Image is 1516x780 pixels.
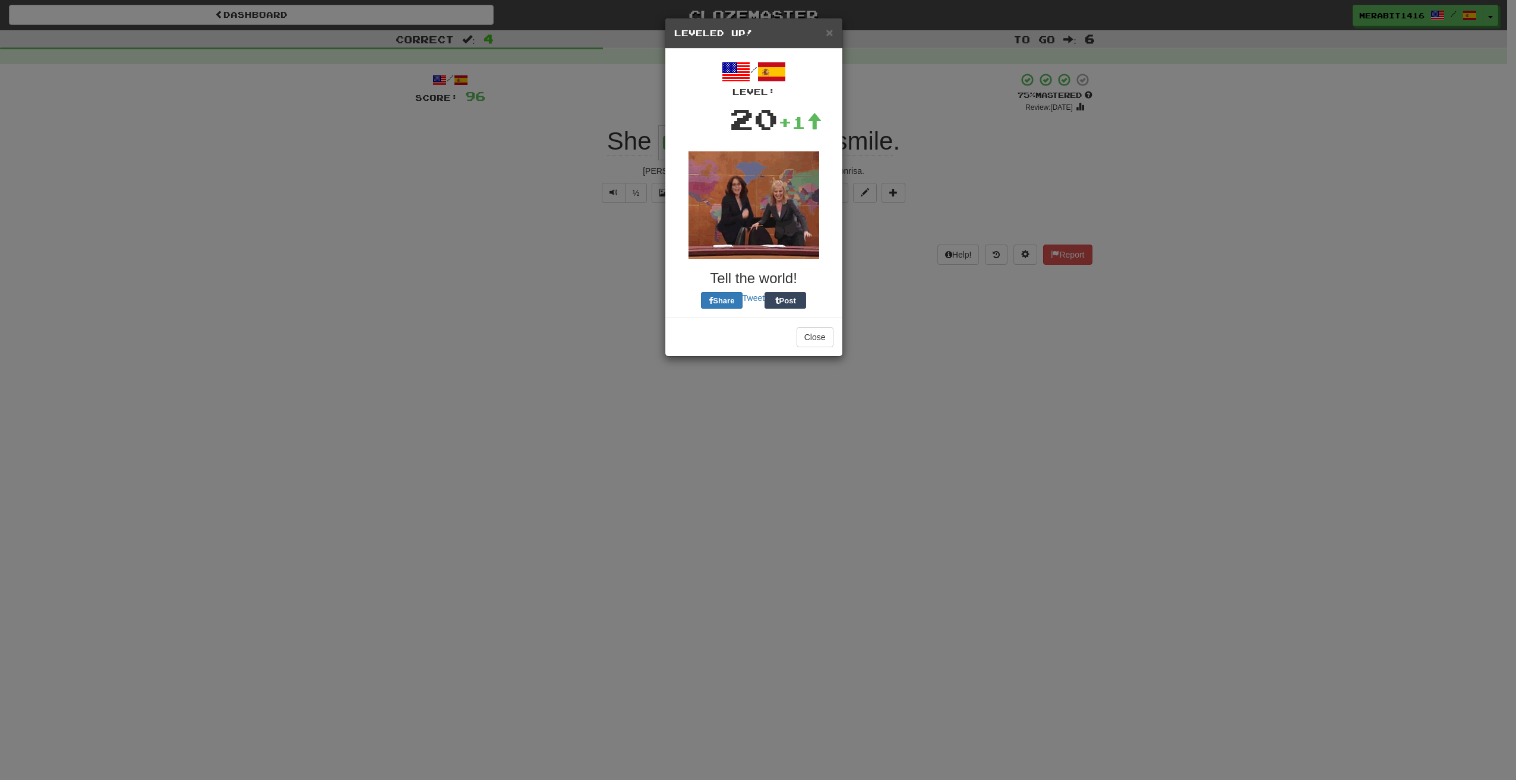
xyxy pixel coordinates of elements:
h5: Leveled Up! [674,27,833,39]
div: +1 [778,110,822,134]
div: Level: [674,86,833,98]
span: × [826,26,833,39]
img: tina-fey-e26f0ac03c4892f6ddeb7d1003ac1ab6e81ce7d97c2ff70d0ee9401e69e3face.gif [688,151,819,259]
div: / [674,58,833,98]
button: Post [765,292,806,309]
button: Share [701,292,743,309]
button: Close [826,26,833,39]
div: 20 [729,98,778,139]
a: Tweet [743,293,765,303]
h3: Tell the world! [674,271,833,286]
button: Close [797,327,833,347]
